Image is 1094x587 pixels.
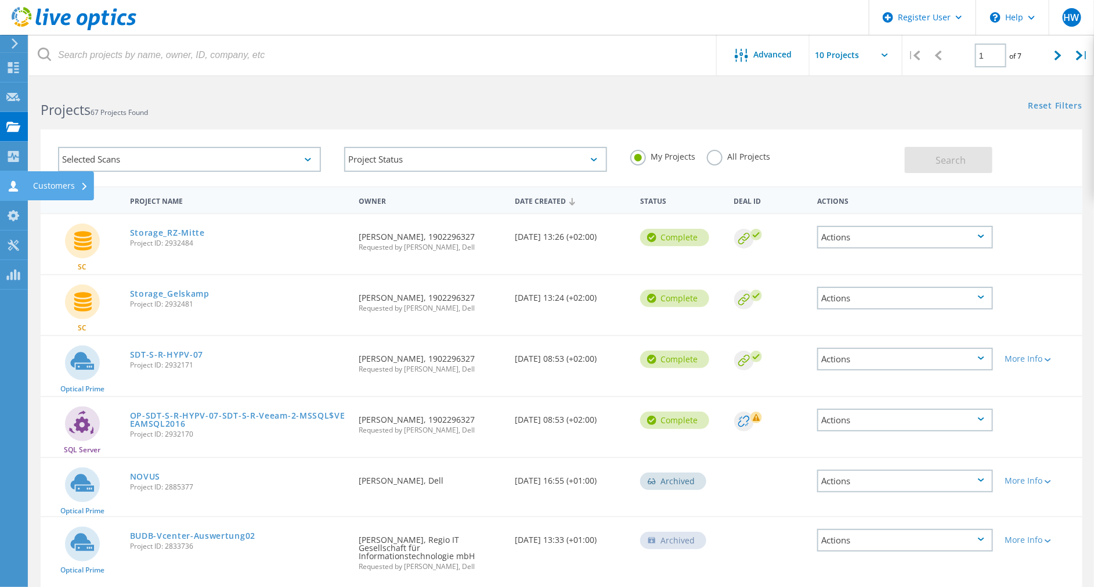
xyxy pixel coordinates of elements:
span: Project ID: 2932171 [130,362,348,369]
div: Actions [817,287,993,309]
span: SQL Server [64,446,100,453]
span: Search [936,154,966,167]
div: Project Name [124,189,353,211]
span: Requested by [PERSON_NAME], Dell [359,563,503,570]
span: SC [78,325,86,332]
span: Project ID: 2833736 [130,543,348,550]
a: Storage_Gelskamp [130,290,210,298]
input: Search projects by name, owner, ID, company, etc [29,35,717,75]
div: [DATE] 08:53 (+02:00) [510,397,634,435]
div: Actions [817,529,993,552]
div: [PERSON_NAME], 1902296327 [353,275,509,323]
div: Complete [640,351,709,368]
div: Status [634,189,728,211]
div: Complete [640,290,709,307]
a: Live Optics Dashboard [12,24,136,33]
a: Reset Filters [1028,102,1082,111]
div: Complete [640,229,709,246]
div: [PERSON_NAME], Dell [353,458,509,496]
div: Actions [817,226,993,249]
div: Actions [817,409,993,431]
div: [PERSON_NAME], 1902296327 [353,336,509,384]
div: Deal Id [728,189,812,211]
span: Requested by [PERSON_NAME], Dell [359,305,503,312]
span: Project ID: 2932481 [130,301,348,308]
div: Actions [817,470,993,492]
div: Project Status [344,147,607,172]
span: Optical Prime [60,507,104,514]
div: Actions [811,189,999,211]
span: 67 Projects Found [91,107,148,117]
button: Search [905,147,992,173]
span: Advanced [754,51,792,59]
div: Actions [817,348,993,370]
div: [DATE] 08:53 (+02:00) [510,336,634,374]
div: [PERSON_NAME], 1902296327 [353,397,509,445]
label: All Projects [707,150,770,161]
span: Optical Prime [60,386,104,392]
div: Complete [640,412,709,429]
span: Project ID: 2932484 [130,240,348,247]
div: [DATE] 13:33 (+01:00) [510,517,634,556]
div: [DATE] 16:55 (+01:00) [510,458,634,496]
a: NOVUS [130,473,161,481]
div: More Info [1005,355,1077,363]
div: Owner [353,189,509,211]
span: HW [1064,13,1079,22]
div: Selected Scans [58,147,321,172]
svg: \n [990,12,1001,23]
div: [PERSON_NAME], 1902296327 [353,214,509,262]
div: Archived [640,532,706,549]
a: OP-SDT-S-R-HYPV-07-SDT-S-R-Veeam-2-MSSQL$VEEAMSQL2016 [130,412,348,428]
span: of 7 [1009,51,1021,61]
span: Requested by [PERSON_NAME], Dell [359,366,503,373]
div: Archived [640,473,706,490]
span: Requested by [PERSON_NAME], Dell [359,427,503,434]
div: Customers [33,182,88,190]
span: Project ID: 2885377 [130,484,348,491]
div: [PERSON_NAME], Regio IT Gesellschaft für Informationstechnologie mbH [353,517,509,582]
div: More Info [1005,477,1077,485]
div: Date Created [510,189,634,211]
div: [DATE] 13:24 (+02:00) [510,275,634,314]
span: Optical Prime [60,567,104,574]
span: SC [78,264,86,271]
a: Storage_RZ-Mitte [130,229,205,237]
a: SDT-S-R-HYPV-07 [130,351,204,359]
div: | [902,35,926,76]
label: My Projects [630,150,695,161]
div: [DATE] 13:26 (+02:00) [510,214,634,253]
div: | [1070,35,1094,76]
a: BUDB-Vcenter-Auswertung02 [130,532,256,540]
b: Projects [41,100,91,119]
div: More Info [1005,536,1077,544]
span: Requested by [PERSON_NAME], Dell [359,244,503,251]
span: Project ID: 2932170 [130,431,348,438]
